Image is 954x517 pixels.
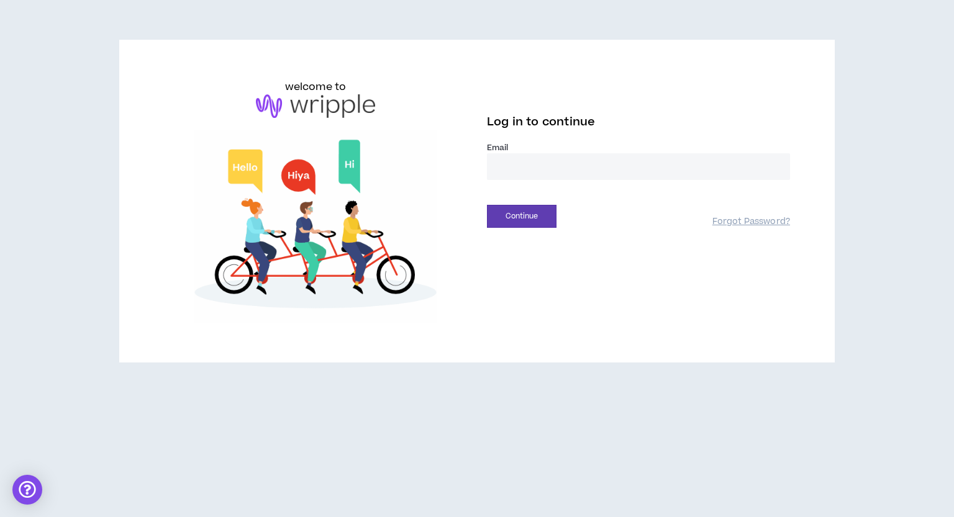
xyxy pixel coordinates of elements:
[256,94,375,118] img: logo-brand.png
[487,114,595,130] span: Log in to continue
[12,475,42,505] div: Open Intercom Messenger
[285,79,347,94] h6: welcome to
[712,216,790,228] a: Forgot Password?
[164,130,467,323] img: Welcome to Wripple
[487,205,556,228] button: Continue
[487,142,790,153] label: Email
